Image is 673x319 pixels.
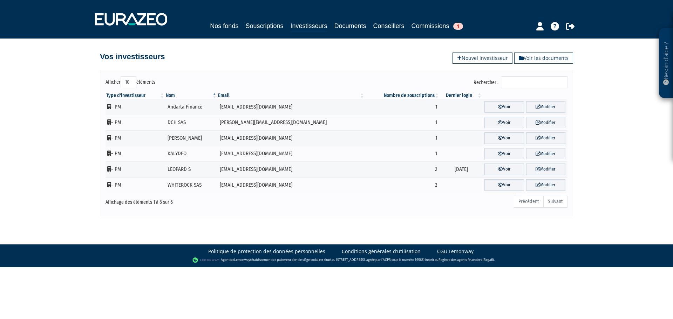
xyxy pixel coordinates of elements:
[453,53,512,64] a: Nouvel investisseur
[165,130,217,146] td: [PERSON_NAME]
[100,53,165,61] h4: Vos investisseurs
[217,115,365,131] td: [PERSON_NAME][EMAIL_ADDRESS][DOMAIN_NAME]
[526,117,565,129] a: Modifier
[440,92,482,99] th: Dernier login : activer pour trier la colonne par ordre croissant
[165,92,217,99] th: Nom : activer pour trier la colonne par ordre d&eacute;croissant
[217,146,365,162] td: [EMAIL_ADDRESS][DOMAIN_NAME]
[412,21,463,31] a: Commissions1
[453,23,463,30] span: 1
[514,53,573,64] a: Voir les documents
[484,179,524,191] a: Voir
[439,257,494,262] a: Registre des agents financiers (Regafi)
[440,161,482,177] td: [DATE]
[365,130,440,146] td: 1
[334,21,366,31] a: Documents
[217,161,365,177] td: [EMAIL_ADDRESS][DOMAIN_NAME]
[365,99,440,115] td: 1
[437,248,474,255] a: CGU Lemonway
[484,132,524,144] a: Voir
[482,92,567,99] th: &nbsp;
[501,76,567,88] input: Rechercher :
[484,101,524,113] a: Voir
[106,195,292,206] div: Affichage des éléments 1 à 6 sur 6
[234,257,250,262] a: Lemonway
[121,76,136,88] select: Afficheréléments
[365,161,440,177] td: 2
[217,130,365,146] td: [EMAIL_ADDRESS][DOMAIN_NAME]
[365,115,440,131] td: 1
[106,130,165,146] td: - PM
[526,164,565,175] a: Modifier
[95,13,167,26] img: 1732889491-logotype_eurazeo_blanc_rvb.png
[192,257,219,264] img: logo-lemonway.png
[290,21,327,32] a: Investisseurs
[365,146,440,162] td: 1
[106,146,165,162] td: - PM
[165,161,217,177] td: LEOPARD S
[662,32,670,95] p: Besoin d'aide ?
[484,117,524,129] a: Voir
[106,99,165,115] td: - PM
[484,164,524,175] a: Voir
[7,257,666,264] div: - Agent de (établissement de paiement dont le siège social est situé au [STREET_ADDRESS], agréé p...
[106,177,165,193] td: - PM
[526,132,565,144] a: Modifier
[106,115,165,131] td: - PM
[484,148,524,160] a: Voir
[217,92,365,99] th: Email : activer pour trier la colonne par ordre croissant
[526,179,565,191] a: Modifier
[217,99,365,115] td: [EMAIL_ADDRESS][DOMAIN_NAME]
[373,21,405,31] a: Conseillers
[165,115,217,131] td: DCH SAS
[365,177,440,193] td: 2
[106,161,165,177] td: - PM
[106,76,155,88] label: Afficher éléments
[474,76,567,88] label: Rechercher :
[245,21,283,31] a: Souscriptions
[342,248,421,255] a: Conditions générales d'utilisation
[526,101,565,113] a: Modifier
[106,92,165,99] th: Type d'investisseur : activer pour trier la colonne par ordre croissant
[165,177,217,193] td: WHITEROCK SAS
[208,248,325,255] a: Politique de protection des données personnelles
[526,148,565,160] a: Modifier
[217,177,365,193] td: [EMAIL_ADDRESS][DOMAIN_NAME]
[165,99,217,115] td: Andarta Finance
[210,21,238,31] a: Nos fonds
[165,146,217,162] td: KALYDEO
[365,92,440,99] th: Nombre de souscriptions : activer pour trier la colonne par ordre croissant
